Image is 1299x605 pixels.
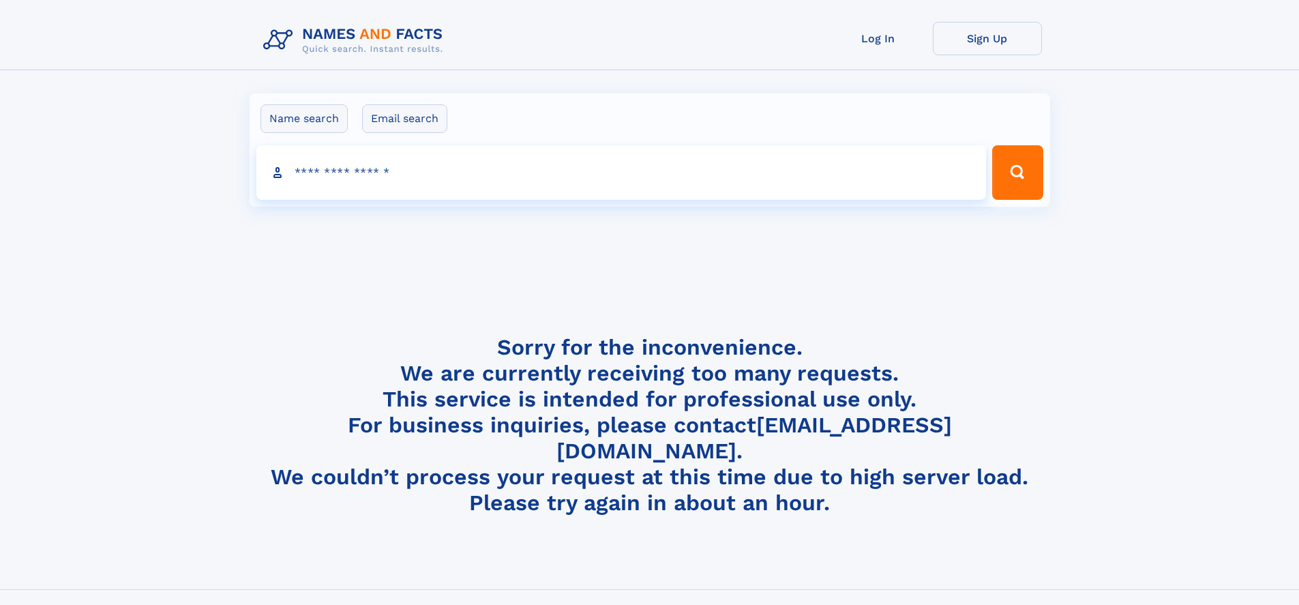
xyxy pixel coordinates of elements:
[362,104,447,133] label: Email search
[556,412,952,464] a: [EMAIL_ADDRESS][DOMAIN_NAME]
[258,334,1042,516] h4: Sorry for the inconvenience. We are currently receiving too many requests. This service is intend...
[256,145,987,200] input: search input
[824,22,933,55] a: Log In
[260,104,348,133] label: Name search
[933,22,1042,55] a: Sign Up
[992,145,1043,200] button: Search Button
[258,22,454,59] img: Logo Names and Facts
